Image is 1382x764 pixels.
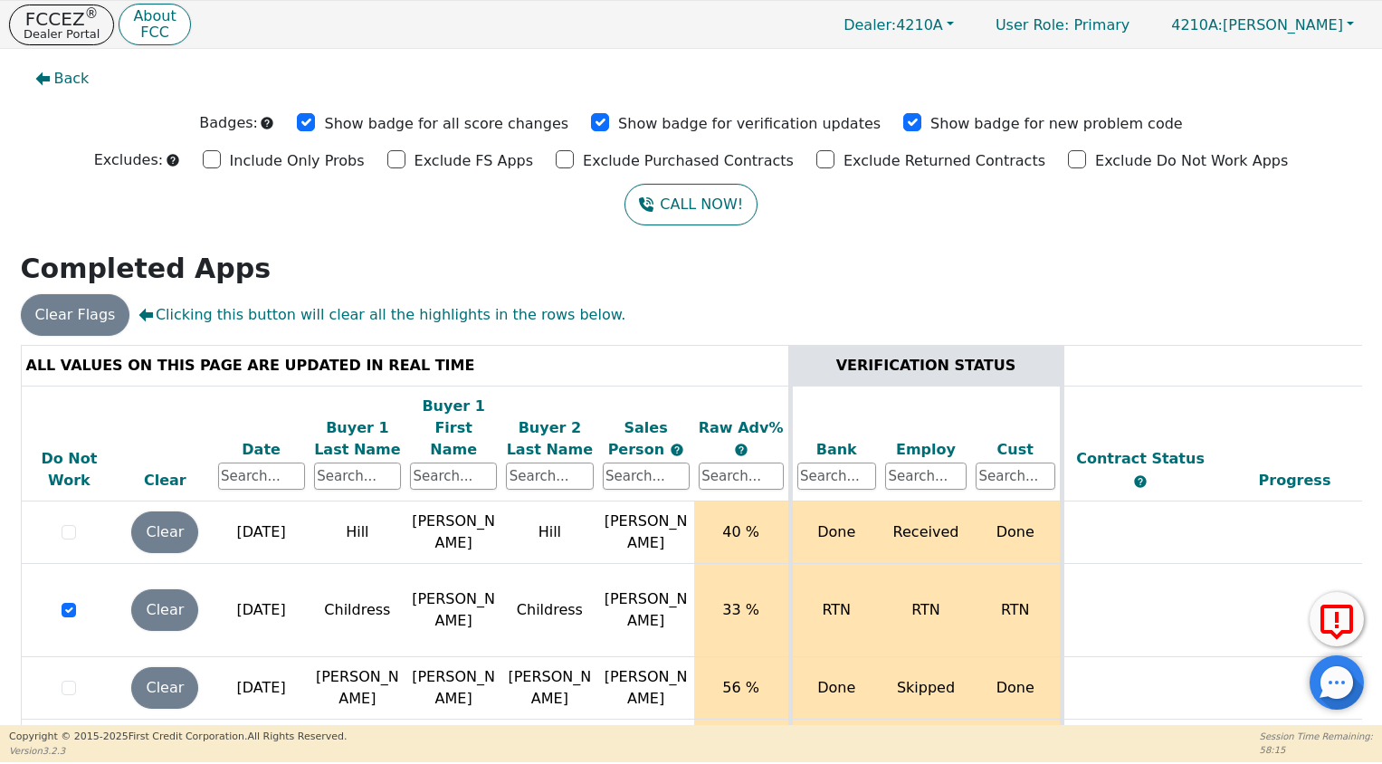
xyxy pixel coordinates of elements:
[843,16,943,33] span: 4210A
[214,564,310,657] td: [DATE]
[24,28,100,40] p: Dealer Portal
[699,419,784,436] span: Raw Adv%
[605,590,688,629] span: [PERSON_NAME]
[824,11,973,39] button: Dealer:4210A
[324,113,568,135] p: Show badge for all score changes
[26,448,113,492] div: Do Not Work
[618,113,881,135] p: Show badge for verification updates
[131,589,198,631] button: Clear
[54,68,90,90] span: Back
[1095,150,1288,172] p: Exclude Do Not Work Apps
[310,657,405,720] td: [PERSON_NAME]
[230,150,365,172] p: Include Only Probs
[797,439,877,461] div: Bank
[247,731,347,742] span: All Rights Reserved.
[699,463,784,490] input: Search...
[199,112,258,134] p: Badges:
[501,564,597,657] td: Childress
[797,463,877,490] input: Search...
[410,463,497,490] input: Search...
[930,113,1183,135] p: Show badge for new problem code
[722,679,759,696] span: 56 %
[603,463,690,490] input: Search...
[121,470,208,492] div: Clear
[26,355,784,377] div: ALL VALUES ON THIS PAGE ARE UPDATED IN REAL TIME
[797,355,1055,377] div: VERIFICATION STATUS
[119,4,190,46] button: AboutFCC
[1171,16,1223,33] span: 4210A:
[310,501,405,564] td: Hill
[1152,11,1373,39] button: 4210A:[PERSON_NAME]
[977,7,1148,43] a: User Role: Primary
[9,5,114,45] button: FCCEZ®Dealer Portal
[996,16,1069,33] span: User Role :
[138,304,625,326] span: Clicking this button will clear all the highlights in the rows below.
[976,439,1055,461] div: Cust
[214,501,310,564] td: [DATE]
[133,9,176,24] p: About
[971,501,1062,564] td: Done
[506,463,593,490] input: Search...
[722,601,759,618] span: 33 %
[501,657,597,720] td: [PERSON_NAME]
[310,564,405,657] td: Childress
[131,667,198,709] button: Clear
[1260,743,1373,757] p: 58:15
[971,564,1062,657] td: RTN
[24,10,100,28] p: FCCEZ
[977,7,1148,43] p: Primary
[976,463,1055,490] input: Search...
[624,184,758,225] button: CALL NOW!
[21,253,272,284] strong: Completed Apps
[881,657,971,720] td: Skipped
[1260,730,1373,743] p: Session Time Remaining:
[405,564,501,657] td: [PERSON_NAME]
[214,657,310,720] td: [DATE]
[790,564,881,657] td: RTN
[415,150,534,172] p: Exclude FS Apps
[133,25,176,40] p: FCC
[9,730,347,745] p: Copyright © 2015- 2025 First Credit Corporation.
[410,396,497,461] div: Buyer 1 First Name
[790,657,881,720] td: Done
[506,417,593,461] div: Buyer 2 Last Name
[843,16,896,33] span: Dealer:
[608,419,670,458] span: Sales Person
[21,58,104,100] button: Back
[1076,450,1205,467] span: Contract Status
[583,150,794,172] p: Exclude Purchased Contracts
[94,149,163,171] p: Excludes:
[881,564,971,657] td: RTN
[885,439,967,461] div: Employ
[843,150,1045,172] p: Exclude Returned Contracts
[131,511,198,553] button: Clear
[501,501,597,564] td: Hill
[218,439,305,461] div: Date
[218,463,305,490] input: Search...
[85,5,99,22] sup: ®
[405,657,501,720] td: [PERSON_NAME]
[1310,592,1364,646] button: Report Error to FCC
[605,512,688,551] span: [PERSON_NAME]
[314,417,401,461] div: Buyer 1 Last Name
[790,501,881,564] td: Done
[314,463,401,490] input: Search...
[405,501,501,564] td: [PERSON_NAME]
[885,463,967,490] input: Search...
[1171,16,1343,33] span: [PERSON_NAME]
[21,294,130,336] button: Clear Flags
[9,744,347,758] p: Version 3.2.3
[971,657,1062,720] td: Done
[722,523,759,540] span: 40 %
[881,501,971,564] td: Received
[605,668,688,707] span: [PERSON_NAME]
[1222,470,1368,492] div: Progress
